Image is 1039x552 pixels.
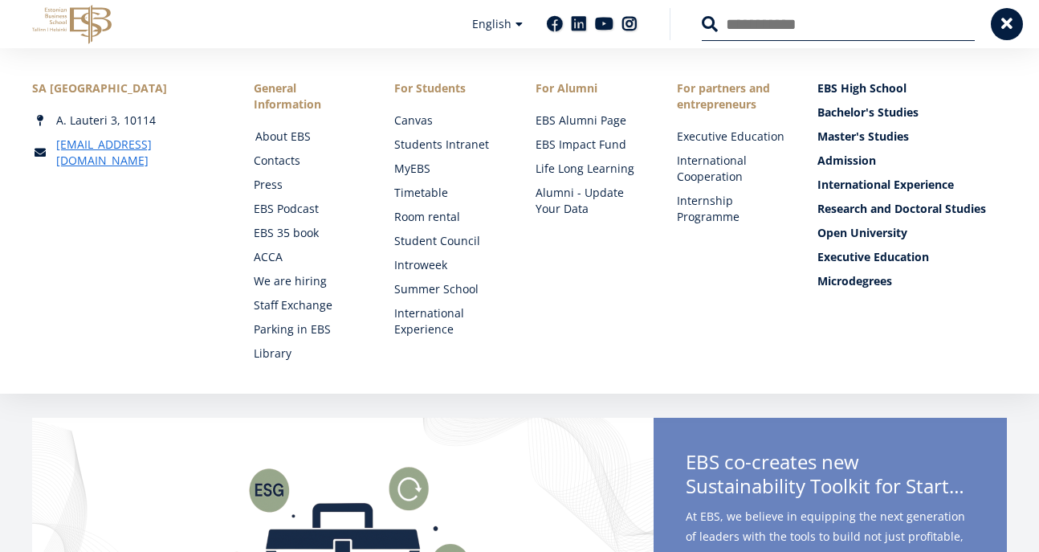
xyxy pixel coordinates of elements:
[56,137,222,169] a: [EMAIL_ADDRESS][DOMAIN_NAME]
[621,16,638,32] a: Instagram
[32,112,222,129] div: A. Lauteri 3, 10114
[254,201,363,217] a: EBS Podcast
[394,281,503,297] a: Summer School
[394,137,503,153] a: Students Intranet
[394,161,503,177] a: MyEBS
[254,153,363,169] a: Contacts
[254,177,363,193] a: Press
[254,80,363,112] span: General Information
[536,80,645,96] span: For Alumni
[677,80,786,112] span: For partners and entrepreneurs
[677,153,786,185] a: International Cooperation
[536,137,645,153] a: EBS Impact Fund
[817,104,1007,121] a: Bachelor's Studies
[394,80,503,96] a: For Students
[254,273,363,289] a: We are hiring
[817,153,1007,169] a: Admission
[817,80,1007,96] a: EBS High School
[536,112,645,129] a: EBS Alumni Page
[254,225,363,241] a: EBS 35 book
[32,80,222,96] div: SA [GEOGRAPHIC_DATA]
[686,450,975,503] span: EBS co-creates new
[394,257,503,273] a: Introweek
[254,249,363,265] a: ACCA
[677,129,786,145] a: Executive Education
[686,474,975,498] span: Sustainability Toolkit for Startups
[817,249,1007,265] a: Executive Education
[394,233,503,249] a: Student Council
[254,321,363,337] a: Parking in EBS
[817,273,1007,289] a: Microdegrees
[571,16,587,32] a: Linkedin
[536,161,645,177] a: Life Long Learning
[394,305,503,337] a: International Experience
[817,129,1007,145] a: Master's Studies
[595,16,613,32] a: Youtube
[817,225,1007,241] a: Open University
[254,346,363,362] a: Library
[536,185,645,217] a: Alumni - Update Your Data
[255,129,365,145] a: About EBS
[394,112,503,129] a: Canvas
[677,193,786,225] a: Internship Programme
[394,185,503,201] a: Timetable
[394,209,503,225] a: Room rental
[547,16,563,32] a: Facebook
[817,201,1007,217] a: Research and Doctoral Studies
[817,177,1007,193] a: International Experience
[254,297,363,313] a: Staff Exchange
